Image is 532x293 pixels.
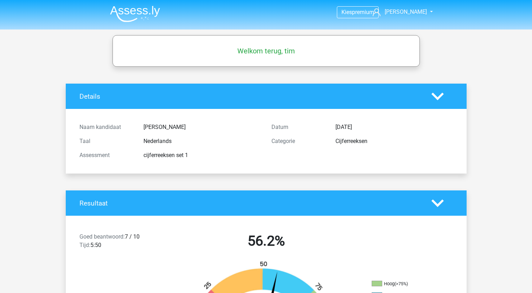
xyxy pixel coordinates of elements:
div: Assessment [74,151,138,159]
div: (>75%) [395,281,408,286]
span: [PERSON_NAME] [385,8,427,15]
div: Taal [74,137,138,145]
div: 7 / 10 5:50 [74,233,170,252]
div: [DATE] [330,123,458,131]
a: [PERSON_NAME] [370,8,428,16]
li: Hoog [372,281,442,287]
div: Datum [266,123,330,131]
span: premium [352,9,374,15]
span: Tijd: [79,242,90,248]
div: [PERSON_NAME] [138,123,266,131]
div: Naam kandidaat [74,123,138,131]
div: Cijferreeksen [330,137,458,145]
img: Assessly [110,6,160,22]
h5: Welkom terug, tim [116,47,416,55]
div: cijferreeksen set 1 [138,151,266,159]
div: Categorie [266,137,330,145]
span: Goed beantwoord: [79,233,125,240]
h2: 56.2% [175,233,357,249]
h4: Details [79,92,421,100]
div: Nederlands [138,137,266,145]
span: Kies [341,9,352,15]
h4: Resultaat [79,199,421,207]
a: Kiespremium [337,7,378,17]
